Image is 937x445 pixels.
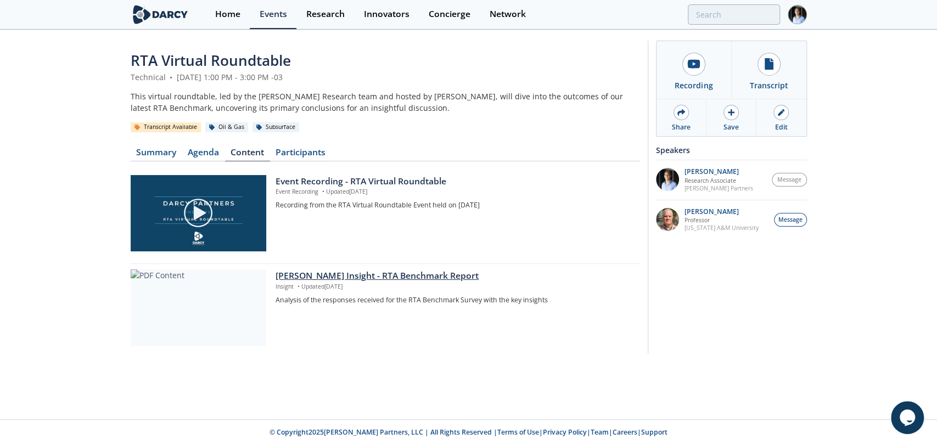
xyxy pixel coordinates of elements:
p: Insight Updated [DATE] [276,283,632,291]
img: 1EXUV5ipS3aUf9wnAL7U [656,168,679,191]
a: Careers [613,427,637,437]
a: Privacy Policy [543,427,587,437]
span: Message [778,216,803,224]
span: • [295,283,301,290]
button: Message [772,173,807,187]
img: Profile [788,5,807,24]
iframe: chat widget [891,401,926,434]
div: Transcript [750,80,788,91]
p: [PERSON_NAME] Partners [684,184,753,192]
p: Research Associate [684,177,753,184]
div: Events [260,10,287,19]
span: • [320,188,326,195]
p: © Copyright 2025 [PERSON_NAME] Partners, LLC | All Rights Reserved | | | | | [63,427,875,437]
p: [PERSON_NAME] [684,208,759,216]
a: Agenda [182,148,225,161]
a: Support [641,427,667,437]
a: Recording [657,41,732,99]
div: Edit [775,122,788,132]
img: Video Content [131,175,266,251]
p: Professor [684,216,759,224]
img: play-chapters-gray.svg [183,198,214,228]
a: Content [225,148,270,161]
button: Message [774,213,807,227]
div: Save [723,122,739,132]
span: RTA Virtual Roundtable [131,50,291,70]
div: Share [672,122,691,132]
input: Advanced Search [688,4,780,25]
p: Analysis of the responses received for the RTA Benchmark Survey with the key insights [276,295,632,305]
div: Recording [675,80,712,91]
img: logo-wide.svg [131,5,190,24]
div: Concierge [429,10,470,19]
div: Innovators [364,10,409,19]
a: Video Content Event Recording - RTA Virtual Roundtable Event Recording •Updated[DATE] Recording f... [131,175,640,252]
div: Speakers [656,140,807,160]
a: Terms of Use [497,427,539,437]
div: Network [490,10,526,19]
div: This virtual roundtable, led by the [PERSON_NAME] Research team and hosted by [PERSON_NAME], will... [131,91,640,114]
a: Participants [270,148,332,161]
div: Research [306,10,345,19]
a: Team [591,427,609,437]
a: Summary [131,148,182,161]
div: Transcript Available [131,122,201,132]
p: Recording from the RTA Virtual Roundtable Event held on [DATE] [276,200,632,210]
div: Home [215,10,240,19]
a: Edit [756,99,806,136]
div: Event Recording - RTA Virtual Roundtable [276,175,632,188]
span: Message [777,176,801,184]
p: Event Recording Updated [DATE] [276,188,632,196]
div: [PERSON_NAME] Insight - RTA Benchmark Report [276,269,632,283]
a: PDF Content [PERSON_NAME] Insight - RTA Benchmark Report Insight •Updated[DATE] Analysis of the r... [131,269,640,346]
p: [PERSON_NAME] [684,168,753,176]
span: • [168,72,175,82]
a: Transcript [731,41,806,99]
div: Technical [DATE] 1:00 PM - 3:00 PM -03 [131,71,640,83]
img: 8f191128-7150-4646-9d8a-2a210cb0332e [656,208,679,231]
p: [US_STATE] A&M University [684,224,759,232]
div: Oil & Gas [205,122,249,132]
div: Subsurface [253,122,300,132]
